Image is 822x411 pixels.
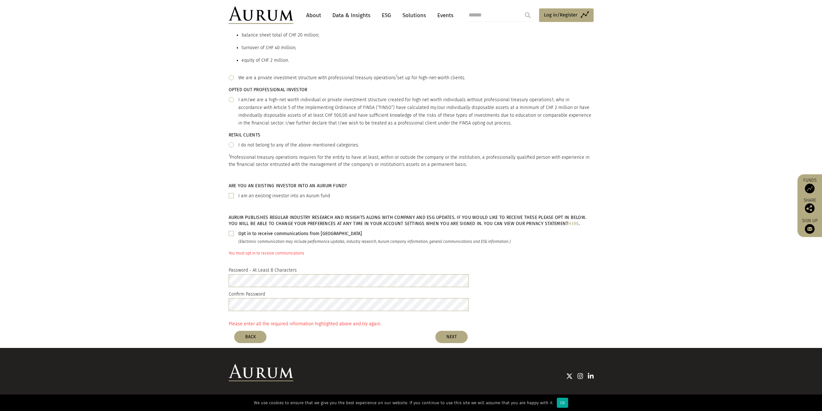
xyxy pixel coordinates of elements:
[229,320,594,328] div: Please enter all the required information highlighted above and try again.
[805,224,815,234] img: Sign up to our newsletter
[238,19,420,64] div: We are a large company, i.e. a company which exceeds two of the following parameters:
[801,178,819,193] a: Funds
[303,9,324,21] a: About
[238,239,511,244] i: (Electronic communication may include performance updates, industry research, Aurum company infor...
[379,9,394,21] a: ESG
[566,373,573,379] img: Twitter icon
[229,132,594,138] h5: Retail clients
[435,331,468,343] button: NEXT
[238,74,465,82] div: We are a private investment structure with professional treasury operations set up for high-net-w...
[539,8,594,22] a: Log in/Register
[805,184,815,193] img: Access Funds
[434,9,453,21] a: Events
[568,221,579,226] a: here
[238,96,594,127] div: I am/we are a high-net worth individual or private investment structure created for high net wort...
[229,364,293,382] img: Aurum Logo
[229,266,297,274] label: Password - At Least 8 Characters
[577,373,583,379] img: Instagram icon
[229,6,293,24] img: Aurum
[234,331,266,343] button: BACK
[229,250,594,257] div: You must opt in to receive communications
[521,9,534,22] input: Submit
[238,141,359,149] div: I do not belong to any of the above-mentioned categories.
[229,154,594,168] p: Professional treasury operations requires for the entity to have at least, within or outside the ...
[229,290,265,298] label: Confirm Password
[242,31,420,39] li: balance sheet total of CHF 20 million;
[229,214,594,227] h5: Aurum publishes regular industry research and insights along with company and ESG updates. If you...
[229,87,594,93] h5: Opted Out Professional Investor
[229,154,230,158] sup: 1
[238,192,330,200] label: I am an existing investor into an Aurum fund
[242,44,420,52] li: turnover of CHF 40 million;
[588,373,594,379] img: Linkedin icon
[557,398,568,408] div: Ok
[801,218,819,234] a: Sign up
[329,9,374,21] a: Data & Insights
[242,57,420,64] li: equity of CHF 2 million.
[229,183,594,189] h5: Are you an existing investor into an Aurum fund?
[544,11,577,19] span: Log in/Register
[396,74,397,78] sup: 1
[805,203,815,213] img: Share this post
[238,231,362,236] b: Opt in to receive communications from [GEOGRAPHIC_DATA]
[801,198,819,213] div: Share
[399,9,429,21] a: Solutions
